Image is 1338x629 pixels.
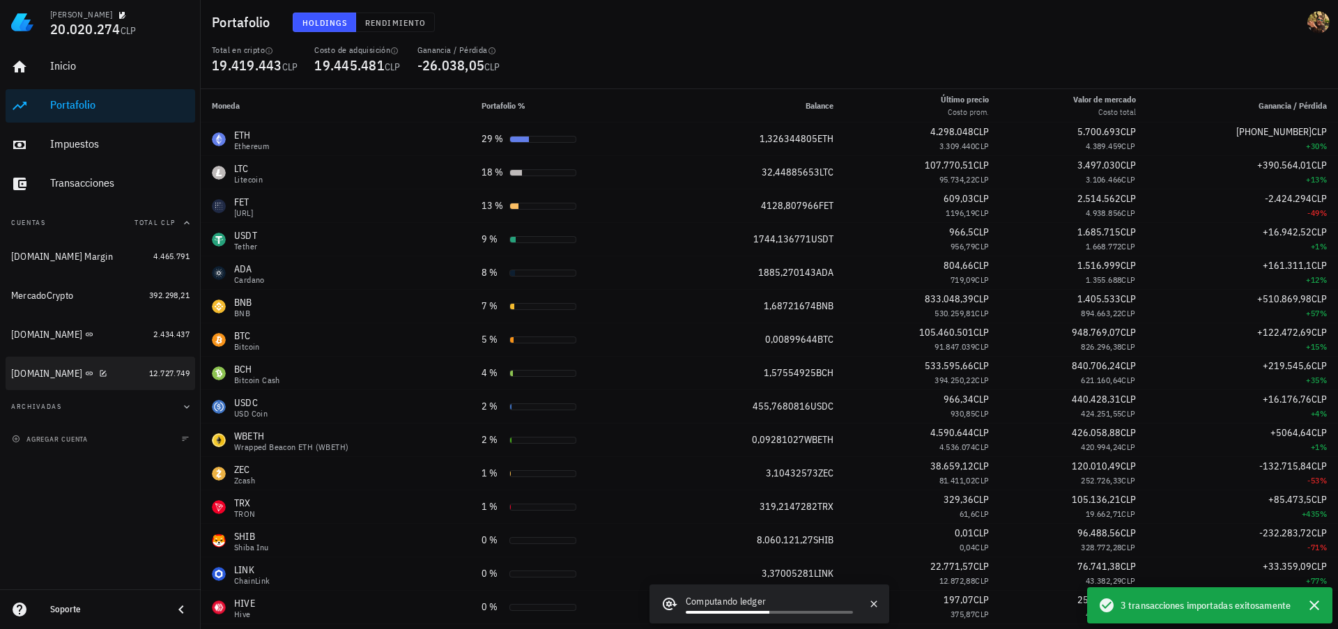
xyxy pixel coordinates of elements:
[975,408,989,419] span: CLP
[1147,89,1338,123] th: Ganancia / Pérdida: Sin ordenar. Pulse para ordenar de forma ascendente.
[1081,408,1121,419] span: 424.251,55
[1158,139,1327,153] div: +30
[1121,408,1135,419] span: CLP
[1257,293,1312,305] span: +510.869,98
[212,166,226,180] div: LTC-icon
[15,435,88,444] span: agregar cuenta
[484,61,500,73] span: CLP
[1257,159,1312,171] span: +390.564,01
[974,359,989,372] span: CLP
[482,466,504,481] div: 1 %
[1121,475,1135,486] span: CLP
[1312,293,1327,305] span: CLP
[1158,340,1327,354] div: +15
[1259,100,1327,111] span: Ganancia / Pérdida
[1312,192,1327,205] span: CLP
[212,534,226,548] div: SHIB-icon
[1320,375,1327,385] span: %
[1086,609,1122,619] span: 49.106,48
[212,433,226,447] div: WBETH-icon
[1236,125,1312,138] span: [PHONE_NUMBER]
[1121,493,1136,506] span: CLP
[50,176,190,189] div: Transacciones
[1320,341,1327,352] span: %
[212,100,240,111] span: Moneda
[1077,259,1121,272] span: 1.516.999
[11,11,33,33] img: LedgiFi
[813,534,833,546] span: SHIB
[6,390,195,424] button: Archivadas
[1121,375,1135,385] span: CLP
[1121,174,1135,185] span: CLP
[939,141,976,151] span: 3.309.440
[234,262,265,276] div: ADA
[1307,11,1330,33] div: avatar
[1320,208,1327,218] span: %
[1077,226,1121,238] span: 1.685.715
[930,460,974,472] span: 38.659,12
[974,460,989,472] span: CLP
[1086,174,1122,185] span: 3.106.466
[1312,426,1327,439] span: CLP
[1077,527,1121,539] span: 96.488,56
[6,206,195,240] button: CuentasTotal CLP
[764,366,816,379] span: 1,57554925
[149,368,190,378] span: 12.727.749
[302,17,348,28] span: Holdings
[974,527,989,539] span: CLP
[975,141,989,151] span: CLP
[1121,341,1135,352] span: CLP
[1320,542,1327,552] span: %
[212,333,226,347] div: BTC-icon
[234,496,256,510] div: TRX
[960,542,976,552] span: 0,04
[1121,125,1136,138] span: CLP
[212,45,298,56] div: Total en cripto
[760,132,817,145] span: 1,326344805
[1121,326,1136,339] span: CLP
[951,274,975,285] span: 719,09
[212,11,276,33] h1: Portafolio
[930,426,974,439] span: 4.590.644
[974,259,989,272] span: CLP
[482,366,504,380] div: 4 %
[1158,407,1327,421] div: +4
[919,326,974,339] span: 105.460.501
[941,93,989,106] div: Último precio
[1081,341,1121,352] span: 826.296,38
[1158,273,1327,287] div: +12
[1073,93,1136,106] div: Valor de mercado
[212,132,226,146] div: ETH-icon
[1263,359,1312,372] span: +219.545,6
[1158,206,1327,220] div: -49
[1072,460,1121,472] span: 120.010,49
[212,266,226,280] div: ADA-icon
[1121,226,1136,238] span: CLP
[356,13,435,32] button: Rendimiento
[949,226,974,238] span: 966,5
[1270,426,1312,439] span: +5064,64
[1121,393,1136,405] span: CLP
[960,508,976,519] span: 61,6
[758,266,816,279] span: 1885,270143
[482,533,504,548] div: 0 %
[482,499,504,514] div: 1 %
[1121,542,1135,552] span: CLP
[1121,208,1135,218] span: CLP
[974,159,989,171] span: CLP
[149,290,190,300] span: 392.298,21
[804,433,833,446] span: WBETH
[11,290,73,302] div: MercadoCrypto
[761,199,819,212] span: 4128,807966
[810,400,833,412] span: USDC
[930,560,974,573] span: 22.771,57
[974,293,989,305] span: CLP
[385,61,401,73] span: CLP
[1086,274,1122,285] span: 1.355.688
[1263,259,1312,272] span: +161.311,1
[819,199,833,212] span: FET
[6,357,195,390] a: [DOMAIN_NAME] 12.727.749
[930,125,974,138] span: 4.298.048
[1263,226,1312,238] span: +16.942,52
[153,251,190,261] span: 4.465.791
